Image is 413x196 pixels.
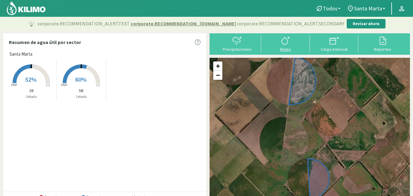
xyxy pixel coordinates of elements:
[237,20,344,27] span: corporate.RECOMMENDATION_ALERT.SECONDARY
[360,47,405,51] div: Reportes
[57,87,106,94] p: 5B
[131,20,236,27] span: corporate.RECOMMENDATION_[DOMAIN_NAME]
[213,71,222,80] a: Zoom out
[347,19,386,29] button: Revisar ahora
[213,61,222,71] a: Zoom in
[75,76,86,83] span: 60%
[312,47,356,51] div: Carga mensual
[6,94,56,99] p: Cebada
[353,21,379,27] p: Revisar ahora
[358,35,407,52] button: Reportes
[354,5,382,12] span: Santa Marta
[9,39,81,46] p: Resumen de agua útil por sector
[261,35,310,52] button: Riego
[25,76,36,83] span: 52%
[61,83,67,87] tspan: PMP
[214,47,259,51] div: Precipitaciones
[11,83,17,87] tspan: PMP
[213,35,261,52] button: Precipitaciones
[6,1,46,16] img: Kilimo
[323,5,338,12] span: Todos
[9,51,32,58] span: Santa Marta
[6,87,56,94] p: 1B
[38,20,344,27] p: corporate.RECOMMENDATION_ALERT.TEXT
[57,94,106,99] p: Cebada
[46,83,51,87] tspan: CC
[263,47,308,51] div: Riego
[96,83,101,87] tspan: CC
[310,35,358,52] button: Carga mensual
